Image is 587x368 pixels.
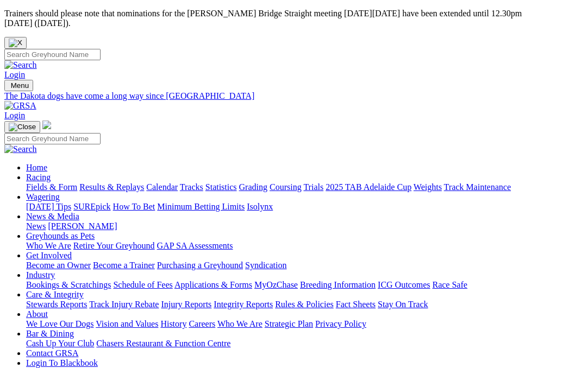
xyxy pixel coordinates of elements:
[245,261,286,270] a: Syndication
[4,49,101,60] input: Search
[146,182,178,192] a: Calendar
[378,280,430,289] a: ICG Outcomes
[217,319,263,328] a: Who We Are
[26,182,77,192] a: Fields & Form
[26,290,84,299] a: Care & Integrity
[4,91,583,101] a: The Dakota dogs have come a long way since [GEOGRAPHIC_DATA]
[113,202,155,211] a: How To Bet
[444,182,511,192] a: Track Maintenance
[26,280,111,289] a: Bookings & Scratchings
[26,280,583,290] div: Industry
[157,202,245,211] a: Minimum Betting Limits
[26,221,583,231] div: News & Media
[26,339,94,348] a: Cash Up Your Club
[26,241,71,250] a: Who We Are
[205,182,237,192] a: Statistics
[93,261,155,270] a: Become a Trainer
[26,202,71,211] a: [DATE] Tips
[174,280,252,289] a: Applications & Forms
[275,300,334,309] a: Rules & Policies
[265,319,313,328] a: Strategic Plan
[48,221,117,231] a: [PERSON_NAME]
[303,182,323,192] a: Trials
[26,319,93,328] a: We Love Our Dogs
[4,9,583,28] p: Trainers should please note that nominations for the [PERSON_NAME] Bridge Straight meeting [DATE]...
[26,261,583,270] div: Get Involved
[336,300,376,309] a: Fact Sheets
[432,280,467,289] a: Race Safe
[89,300,159,309] a: Track Injury Rebate
[26,270,55,280] a: Industry
[73,202,110,211] a: SUREpick
[4,101,36,111] img: GRSA
[26,329,74,338] a: Bar & Dining
[42,120,51,129] img: logo-grsa-white.png
[326,182,411,192] a: 2025 TAB Adelaide Cup
[4,121,40,133] button: Toggle navigation
[414,182,442,192] a: Weights
[26,319,583,329] div: About
[26,251,72,260] a: Get Involved
[26,173,51,182] a: Racing
[26,300,583,309] div: Care & Integrity
[4,70,25,79] a: Login
[26,358,98,367] a: Login To Blackbook
[9,123,36,131] img: Close
[96,319,158,328] a: Vision and Values
[161,300,211,309] a: Injury Reports
[160,319,186,328] a: History
[9,39,22,47] img: X
[26,182,583,192] div: Racing
[4,60,37,70] img: Search
[180,182,203,192] a: Tracks
[79,182,144,192] a: Results & Replays
[26,261,91,270] a: Become an Owner
[254,280,298,289] a: MyOzChase
[26,309,48,319] a: About
[26,348,78,358] a: Contact GRSA
[11,81,29,90] span: Menu
[157,261,243,270] a: Purchasing a Greyhound
[26,241,583,251] div: Greyhounds as Pets
[157,241,233,250] a: GAP SA Assessments
[26,192,60,201] a: Wagering
[26,221,46,231] a: News
[113,280,172,289] a: Schedule of Fees
[4,111,25,120] a: Login
[26,339,583,348] div: Bar & Dining
[73,241,155,250] a: Retire Your Greyhound
[378,300,428,309] a: Stay On Track
[189,319,215,328] a: Careers
[4,80,33,91] button: Toggle navigation
[315,319,366,328] a: Privacy Policy
[96,339,230,348] a: Chasers Restaurant & Function Centre
[270,182,302,192] a: Coursing
[4,133,101,144] input: Search
[300,280,376,289] a: Breeding Information
[26,300,87,309] a: Stewards Reports
[239,182,267,192] a: Grading
[26,163,47,172] a: Home
[26,202,583,212] div: Wagering
[26,231,95,240] a: Greyhounds as Pets
[247,202,273,211] a: Isolynx
[4,144,37,154] img: Search
[4,37,27,49] button: Close
[26,212,79,221] a: News & Media
[214,300,273,309] a: Integrity Reports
